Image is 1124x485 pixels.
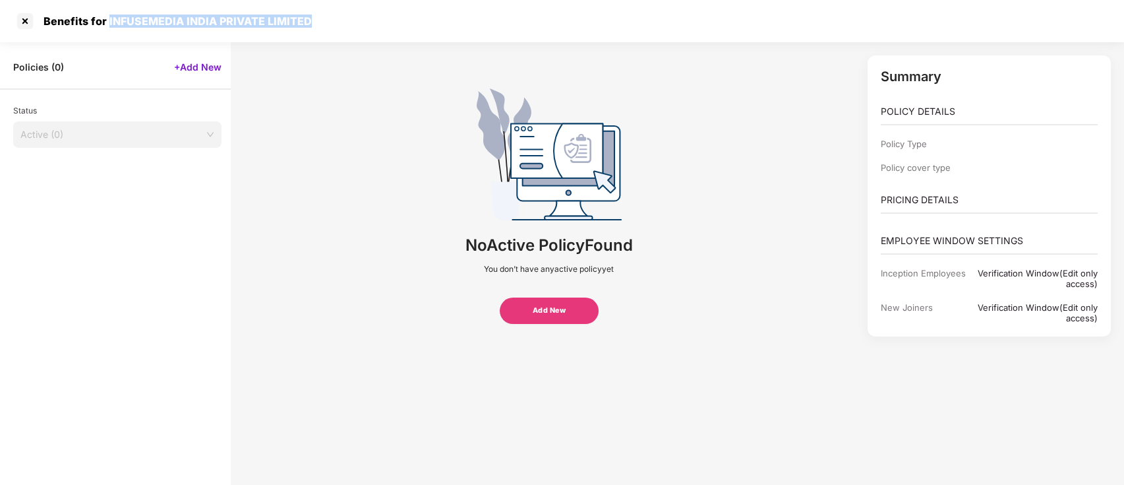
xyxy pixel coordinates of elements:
p: PRICING DETAILS [881,193,1098,207]
p: Summary [881,69,1098,84]
span: +Add New [174,61,222,73]
div: New Joiners [881,302,971,323]
img: svg+xml;base64,PHN2ZyB4bWxucz0iaHR0cDovL3d3dy53My5vcmcvMjAwMC9zdmciIHdpZHRoPSIyMjAiIGhlaWdodD0iMj... [477,88,622,220]
button: Add New [500,298,599,324]
div: Verification Window(Edit only access) [971,268,1098,289]
span: Active (0) [20,125,214,145]
div: Inception Employees [881,268,971,289]
p: POLICY DETAILS [881,104,1098,119]
div: Policy cover type [881,162,971,173]
p: You don’t have any active policy yet [484,264,614,275]
div: No Active Policy Found [465,234,633,257]
span: Status [13,106,37,115]
span: Policies ( 0 ) [13,61,64,73]
div: Benefits for INFUSEMEDIA INDIA PRIVATE LIMITED [36,15,312,28]
p: EMPLOYEE WINDOW SETTINGS [881,234,1098,248]
span: Add New [533,306,566,317]
div: Policy Type [881,139,971,149]
div: Verification Window(Edit only access) [971,302,1098,323]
